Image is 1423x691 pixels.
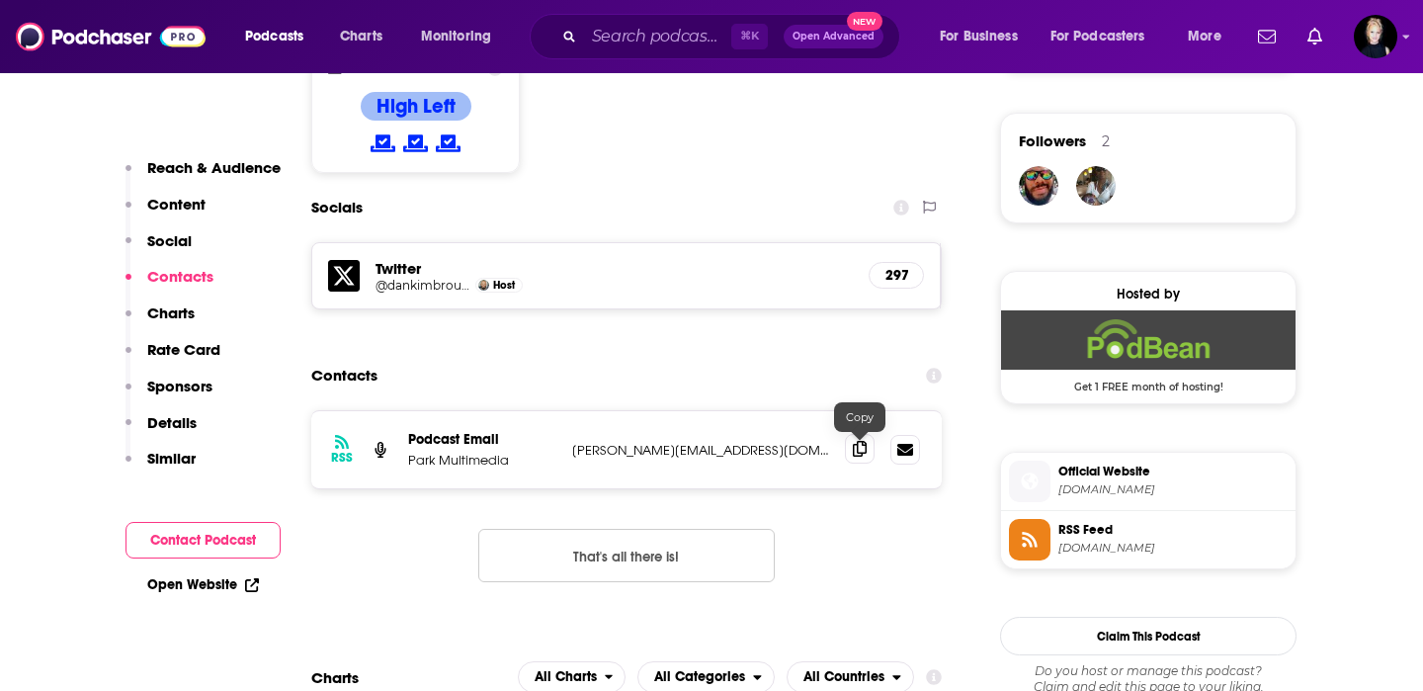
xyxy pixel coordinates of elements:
[1019,166,1058,206] img: Dancaster
[1058,482,1288,497] span: systemicpodcast.podbean.com
[1001,286,1296,302] div: Hosted by
[408,431,556,448] p: Podcast Email
[231,21,329,52] button: open menu
[926,21,1043,52] button: open menu
[535,670,597,684] span: All Charts
[147,195,206,214] p: Content
[126,267,213,303] button: Contacts
[847,12,882,31] span: New
[126,340,220,377] button: Rate Card
[1102,132,1110,150] div: 2
[311,189,363,226] h2: Socials
[885,267,907,284] h5: 297
[803,670,884,684] span: All Countries
[584,21,731,52] input: Search podcasts, credits, & more...
[1299,20,1330,53] a: Show notifications dropdown
[126,158,281,195] button: Reach & Audience
[1050,23,1145,50] span: For Podcasters
[1009,519,1288,561] a: RSS Feed[DOMAIN_NAME]
[1038,21,1174,52] button: open menu
[1058,463,1288,480] span: Official Website
[1058,541,1288,556] span: feed.podbean.com
[421,23,491,50] span: Monitoring
[493,279,515,292] span: Host
[126,195,206,231] button: Content
[784,25,883,48] button: Open AdvancedNew
[147,340,220,359] p: Rate Card
[572,442,829,459] p: [PERSON_NAME][EMAIL_ADDRESS][DOMAIN_NAME]
[1009,461,1288,502] a: Official Website[DOMAIN_NAME]
[1354,15,1397,58] img: User Profile
[376,259,853,278] h5: Twitter
[147,267,213,286] p: Contacts
[407,21,517,52] button: open menu
[731,24,768,49] span: ⌘ K
[1001,310,1296,391] a: Podbean Deal: Get 1 FREE month of hosting!
[1019,131,1086,150] span: Followers
[331,450,353,466] h3: RSS
[654,670,745,684] span: All Categories
[834,402,885,432] div: Copy
[311,668,359,687] h2: Charts
[1174,21,1246,52] button: open menu
[1188,23,1221,50] span: More
[126,303,195,340] button: Charts
[1250,20,1284,53] a: Show notifications dropdown
[478,280,489,291] img: Dan Kimbrough
[1354,15,1397,58] button: Show profile menu
[1001,370,1296,393] span: Get 1 FREE month of hosting!
[245,23,303,50] span: Podcasts
[408,452,556,469] p: Park Multimedia
[1000,617,1297,655] button: Claim This Podcast
[126,231,192,268] button: Social
[311,357,377,394] h2: Contacts
[548,14,919,59] div: Search podcasts, credits, & more...
[126,377,212,413] button: Sponsors
[147,303,195,322] p: Charts
[793,32,875,42] span: Open Advanced
[1354,15,1397,58] span: Logged in as Passell
[327,21,394,52] a: Charts
[147,413,197,432] p: Details
[126,413,197,450] button: Details
[126,449,196,485] button: Similar
[340,23,382,50] span: Charts
[147,449,196,468] p: Similar
[1000,663,1297,679] span: Do you host or manage this podcast?
[377,94,456,119] h4: High Left
[1076,166,1116,206] img: daniellepaulstone
[147,158,281,177] p: Reach & Audience
[478,529,775,582] button: Nothing here.
[1058,521,1288,539] span: RSS Feed
[147,377,212,395] p: Sponsors
[147,231,192,250] p: Social
[1001,310,1296,370] img: Podbean Deal: Get 1 FREE month of hosting!
[147,576,259,593] a: Open Website
[376,278,470,293] a: @dankimbrough
[16,18,206,55] img: Podchaser - Follow, Share and Rate Podcasts
[126,522,281,559] button: Contact Podcast
[940,23,1018,50] span: For Business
